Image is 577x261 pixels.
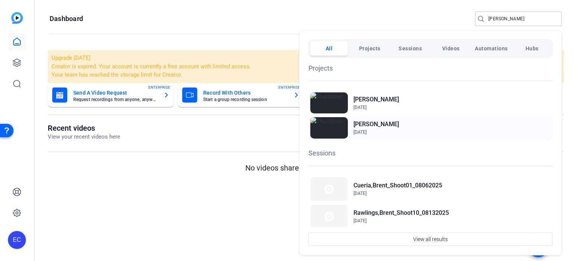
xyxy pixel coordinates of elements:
[310,205,348,228] img: Thumbnail
[413,232,448,246] span: View all results
[353,95,399,104] h2: [PERSON_NAME]
[353,105,367,110] span: [DATE]
[310,177,348,201] img: Thumbnail
[353,181,442,190] h2: Cueria,Brent_Shoot01_08062025
[399,42,422,55] span: Sessions
[353,120,399,129] h2: [PERSON_NAME]
[475,42,508,55] span: Automations
[353,130,367,135] span: [DATE]
[310,117,348,138] img: Thumbnail
[308,148,553,158] h1: Sessions
[308,63,553,73] h1: Projects
[310,92,348,113] img: Thumbnail
[326,42,333,55] span: All
[353,218,367,223] span: [DATE]
[353,208,449,217] h2: Rawlings,Brent_Shoot10_08132025
[442,42,460,55] span: Videos
[359,42,381,55] span: Projects
[308,232,553,246] button: View all results
[353,191,367,196] span: [DATE]
[526,42,539,55] span: Hubs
